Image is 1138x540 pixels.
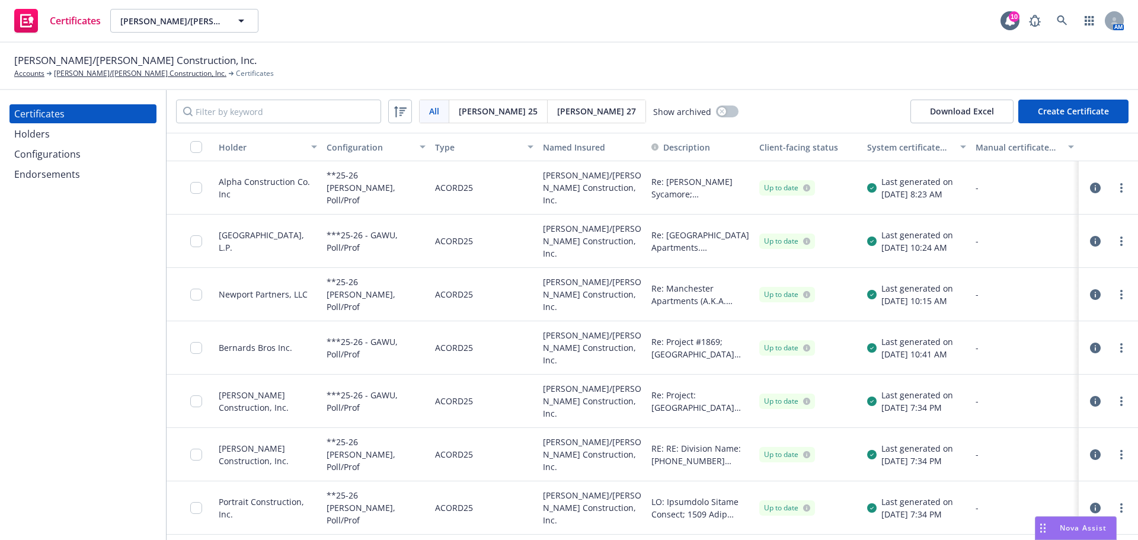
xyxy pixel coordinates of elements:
[327,222,425,260] div: ***25-26 - GAWU, Poll/Prof
[1023,9,1047,33] a: Report a Bug
[651,335,750,360] button: Re: Project #1869; [GEOGRAPHIC_DATA] Student Housing; [STREET_ADDRESS] Bernards Bros, Inc., [PERS...
[538,428,646,481] div: [PERSON_NAME]/[PERSON_NAME] Construction, Inc.
[9,145,156,164] a: Configurations
[651,141,710,154] button: Description
[651,389,750,414] button: Re: Project: [GEOGRAPHIC_DATA] Senior Housing, [STREET_ADDRESS] [PERSON_NAME] Construction, Inc.,...
[1114,394,1129,408] a: more
[651,496,750,520] button: LO: Ipsumdolo Sitame Consect; 1509 Adip Elitseddoe, Tempor, Inc Utlabor, ET 72349 Dolorema Aliqua...
[327,275,425,314] div: **25-26 [PERSON_NAME], Poll/Prof
[50,16,101,25] span: Certificates
[543,141,641,154] div: Named Insured
[219,141,304,154] div: Holder
[976,395,1074,407] div: -
[219,229,317,254] div: [GEOGRAPHIC_DATA], L.P.
[327,168,425,207] div: **25-26 [PERSON_NAME], Poll/Prof
[176,100,381,123] input: Filter by keyword
[1035,516,1117,540] button: Nova Assist
[764,289,810,300] div: Up to date
[764,449,810,460] div: Up to date
[190,289,202,301] input: Toggle Row Selected
[976,501,1074,514] div: -
[1050,9,1074,33] a: Search
[435,141,520,154] div: Type
[538,481,646,535] div: [PERSON_NAME]/[PERSON_NAME] Construction, Inc.
[190,395,202,407] input: Toggle Row Selected
[910,100,1014,123] button: Download Excel
[429,105,439,117] span: All
[1009,11,1019,22] div: 10
[881,455,953,467] div: [DATE] 7:34 PM
[764,183,810,193] div: Up to date
[881,335,953,348] div: Last generated on
[881,401,953,414] div: [DATE] 7:34 PM
[9,104,156,123] a: Certificates
[881,282,953,295] div: Last generated on
[971,133,1079,161] button: Manual certificate last generated
[976,288,1074,301] div: -
[881,389,953,401] div: Last generated on
[538,268,646,321] div: [PERSON_NAME]/[PERSON_NAME] Construction, Inc.
[755,133,862,161] button: Client-facing status
[867,141,952,154] div: System certificate last generated
[1114,501,1129,515] a: more
[54,68,226,79] a: [PERSON_NAME]/[PERSON_NAME] Construction, Inc.
[14,165,80,184] div: Endorsements
[976,181,1074,194] div: -
[435,382,473,420] div: ACORD25
[214,133,322,161] button: Holder
[430,133,538,161] button: Type
[190,141,202,153] input: Select all
[110,9,258,33] button: [PERSON_NAME]/[PERSON_NAME] Construction, Inc.
[881,348,953,360] div: [DATE] 10:41 AM
[219,496,317,520] div: Portrait Construction, Inc.
[14,68,44,79] a: Accounts
[764,503,810,513] div: Up to date
[976,448,1074,461] div: -
[881,496,953,508] div: Last generated on
[14,53,257,68] span: [PERSON_NAME]/[PERSON_NAME] Construction, Inc.
[862,133,970,161] button: System certificate last generated
[764,236,810,247] div: Up to date
[1035,517,1050,539] div: Drag to move
[881,508,953,520] div: [DATE] 7:34 PM
[764,396,810,407] div: Up to date
[651,442,750,467] button: RE: RE: Division Name: [PHONE_NUMBER] [GEOGRAPHIC_DATA], Division Number: 0123-096, Division Loca...
[881,295,953,307] div: [DATE] 10:15 AM
[1114,181,1129,195] a: more
[435,168,473,207] div: ACORD25
[881,442,953,455] div: Last generated on
[881,188,953,200] div: [DATE] 8:23 AM
[435,328,473,367] div: ACORD25
[190,182,202,194] input: Toggle Row Selected
[651,175,750,200] span: Re: [PERSON_NAME] Sycamore; [STREET_ADDRESS] Alpha Construction Co. Inc., [PERSON_NAME] [PERSON_N...
[190,235,202,247] input: Toggle Row Selected
[881,175,953,188] div: Last generated on
[1114,341,1129,355] a: more
[881,229,953,241] div: Last generated on
[322,133,430,161] button: Configuration
[327,435,425,474] div: **25-26 [PERSON_NAME], Poll/Prof
[459,105,538,117] span: [PERSON_NAME] 25
[1018,100,1129,123] button: Create Certificate
[976,341,1074,354] div: -
[651,229,750,254] button: Re: [GEOGRAPHIC_DATA] Apartments. [GEOGRAPHIC_DATA], L.P.; United Building Company, Inc. their re...
[219,288,308,301] div: Newport Partners, LLC
[538,215,646,268] div: [PERSON_NAME]/[PERSON_NAME] Construction, Inc.
[120,15,223,27] span: [PERSON_NAME]/[PERSON_NAME] Construction, Inc.
[653,106,711,118] span: Show archived
[1060,523,1107,533] span: Nova Assist
[14,145,81,164] div: Configurations
[219,389,317,414] div: [PERSON_NAME] Construction, Inc.
[14,124,50,143] div: Holders
[1114,448,1129,462] a: more
[190,502,202,514] input: Toggle Row Selected
[435,435,473,474] div: ACORD25
[651,282,750,307] button: Re: Manchester Apartments (A.K.A. Domus Manchester) NP Construction Company; Manchester Land Asso...
[538,375,646,428] div: [PERSON_NAME]/[PERSON_NAME] Construction, Inc.
[435,222,473,260] div: ACORD25
[9,165,156,184] a: Endorsements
